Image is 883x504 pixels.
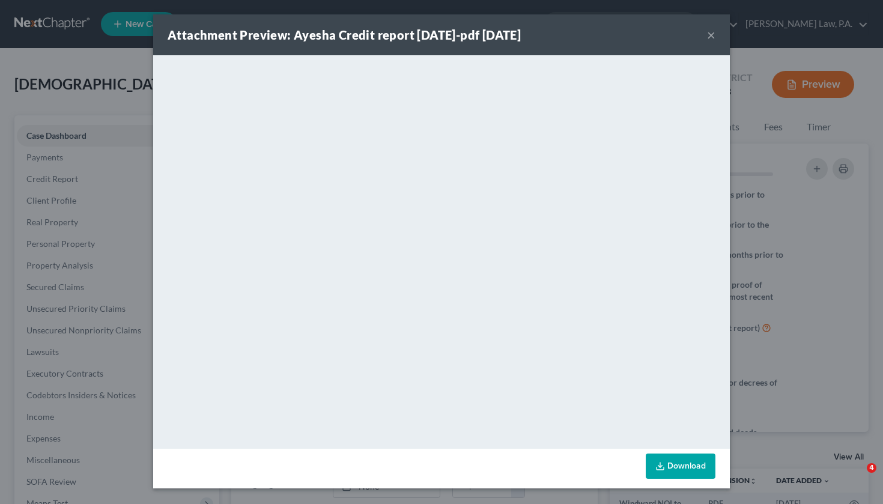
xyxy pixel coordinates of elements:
[867,463,876,473] span: 4
[707,28,715,42] button: ×
[842,463,871,492] iframe: Intercom live chat
[646,454,715,479] a: Download
[153,55,730,446] iframe: <object ng-attr-data='[URL][DOMAIN_NAME]' type='application/pdf' width='100%' height='650px'></ob...
[168,28,521,42] strong: Attachment Preview: Ayesha Credit report [DATE]-pdf [DATE]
